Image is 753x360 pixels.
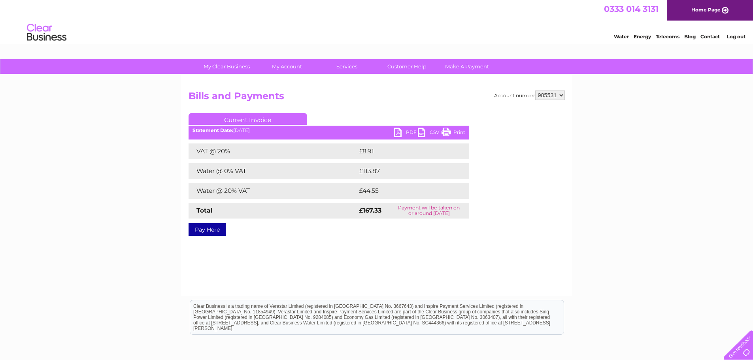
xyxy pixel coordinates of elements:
[656,34,679,40] a: Telecoms
[634,34,651,40] a: Energy
[442,128,465,139] a: Print
[614,34,629,40] a: Water
[189,113,307,125] a: Current Invoice
[604,4,659,14] a: 0333 014 3131
[254,59,319,74] a: My Account
[357,143,450,159] td: £8.91
[684,34,696,40] a: Blog
[314,59,379,74] a: Services
[389,203,469,219] td: Payment will be taken on or around [DATE]
[394,128,418,139] a: PDF
[196,207,213,214] strong: Total
[26,21,67,45] img: logo.png
[189,128,469,133] div: [DATE]
[700,34,720,40] a: Contact
[434,59,500,74] a: Make A Payment
[189,163,357,179] td: Water @ 0% VAT
[189,143,357,159] td: VAT @ 20%
[357,163,454,179] td: £113.87
[418,128,442,139] a: CSV
[494,90,565,100] div: Account number
[357,183,453,199] td: £44.55
[727,34,745,40] a: Log out
[189,223,226,236] a: Pay Here
[190,4,564,38] div: Clear Business is a trading name of Verastar Limited (registered in [GEOGRAPHIC_DATA] No. 3667643...
[359,207,381,214] strong: £167.33
[189,90,565,106] h2: Bills and Payments
[189,183,357,199] td: Water @ 20% VAT
[192,127,233,133] b: Statement Date:
[194,59,259,74] a: My Clear Business
[374,59,440,74] a: Customer Help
